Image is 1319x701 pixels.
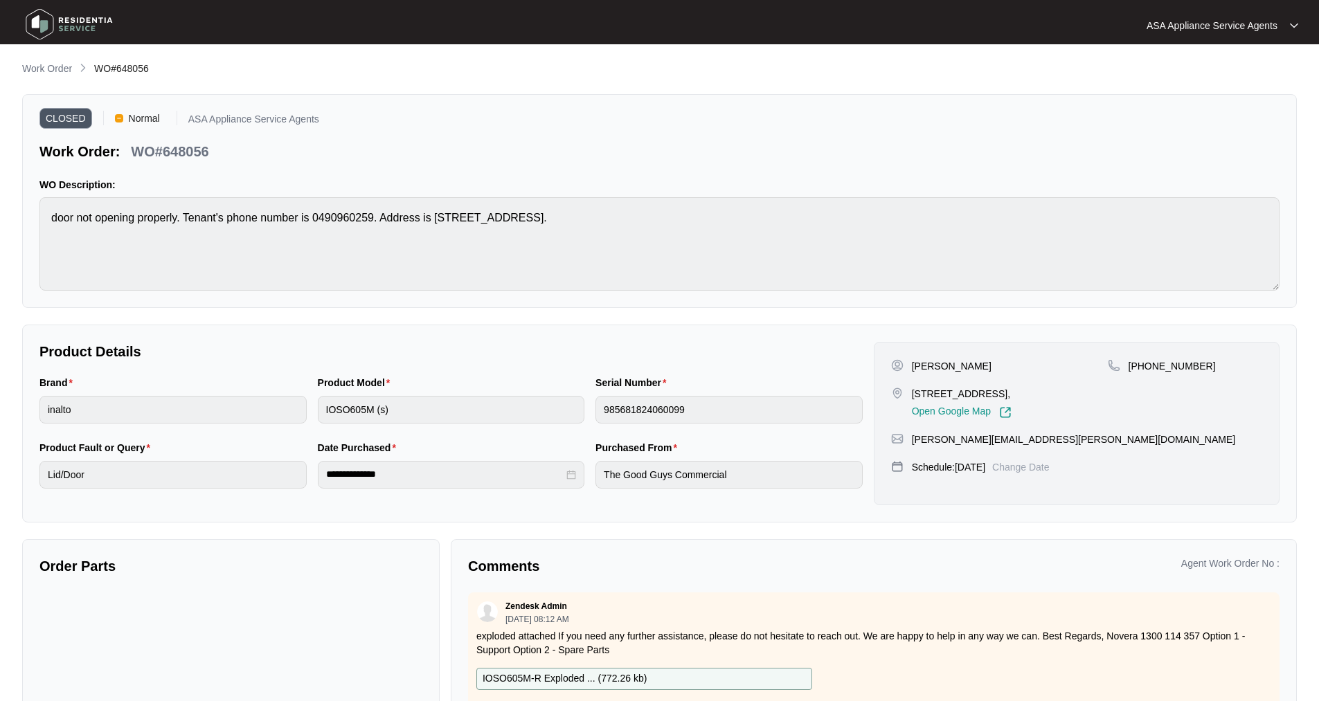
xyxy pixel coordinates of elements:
label: Date Purchased [318,441,402,455]
a: Open Google Map [912,406,1012,419]
p: [PHONE_NUMBER] [1129,359,1216,373]
img: map-pin [891,387,904,399]
input: Product Model [318,396,585,424]
img: Link-External [999,406,1012,419]
input: Serial Number [595,396,863,424]
input: Purchased From [595,461,863,489]
p: Change Date [992,460,1050,474]
label: Serial Number [595,376,672,390]
p: Comments [468,556,864,576]
p: Agent Work Order No : [1181,556,1280,570]
textarea: door not opening properly. Tenant's phone number is 0490960259. Address is [STREET_ADDRESS]. [39,197,1280,291]
p: ASA Appliance Service Agents [1147,19,1277,33]
p: ASA Appliance Service Agents [188,114,319,129]
img: user.svg [477,601,498,622]
p: Work Order: [39,142,120,161]
p: Product Details [39,342,863,361]
img: map-pin [891,460,904,473]
input: Date Purchased [326,467,564,482]
input: Product Fault or Query [39,461,307,489]
img: Vercel Logo [115,114,123,122]
img: map-pin [891,433,904,445]
p: WO Description: [39,178,1280,192]
img: chevron-right [78,62,89,73]
p: [PERSON_NAME][EMAIL_ADDRESS][PERSON_NAME][DOMAIN_NAME] [912,433,1236,446]
img: map-pin [1108,359,1120,372]
a: Work Order [19,62,75,77]
label: Product Fault or Query [39,441,156,455]
p: IOSO605M-R Exploded ... ( 772.26 kb ) [483,671,647,686]
span: WO#648056 [94,63,149,74]
p: [STREET_ADDRESS], [912,387,1012,401]
p: Schedule: [DATE] [912,460,985,474]
p: exploded attached If you need any further assistance, please do not hesitate to reach out. We are... [476,629,1271,657]
p: Work Order [22,62,72,75]
p: [DATE] 08:12 AM [505,615,569,623]
p: WO#648056 [131,142,208,161]
p: [PERSON_NAME] [912,359,992,373]
input: Brand [39,396,307,424]
label: Purchased From [595,441,683,455]
img: user-pin [891,359,904,372]
span: CLOSED [39,108,92,129]
img: dropdown arrow [1290,22,1298,29]
label: Brand [39,376,78,390]
img: residentia service logo [21,3,118,45]
label: Product Model [318,376,396,390]
span: Normal [123,108,165,129]
p: Order Parts [39,556,422,576]
p: Zendesk Admin [505,601,567,612]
